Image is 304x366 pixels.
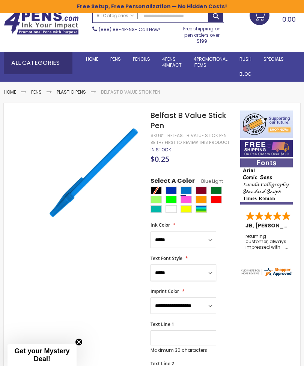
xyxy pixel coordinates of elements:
div: Green [211,187,222,194]
span: Text Font Style [150,255,182,261]
div: Assorted [196,205,207,213]
img: 4Pens Custom Pens and Promotional Products [4,11,79,35]
div: All Categories [4,52,72,74]
span: Ink Color [150,222,170,228]
span: In stock [150,146,171,153]
div: Red [211,196,222,203]
a: Home [80,52,104,67]
div: Orange [196,196,207,203]
p: Maximum 30 characters [150,347,216,353]
div: Blue Light [181,187,192,194]
img: 4pens 4 kids [240,111,293,138]
span: All Categories [96,13,134,19]
a: Blog [233,67,257,82]
span: 0.00 [282,15,296,24]
div: Lime Green [166,196,177,203]
img: belfast-b-lt-blue_1_1.jpg [42,121,144,223]
span: Text Line 1 [150,321,174,327]
span: Rush [239,56,251,62]
span: 4PROMOTIONAL ITEMS [194,56,227,68]
div: Teal [150,205,162,213]
a: Pencils [127,52,156,67]
a: 0.00 0 [250,5,300,24]
span: Blog [239,71,251,77]
div: Free shipping on pen orders over $199 [179,23,224,44]
strong: SKU [150,132,164,139]
a: All Categories [93,9,138,22]
a: (888) 88-4PENS [99,26,135,33]
div: Pink [181,196,192,203]
span: Imprint Color [150,288,179,294]
span: Home [86,56,98,62]
a: Home [4,89,16,95]
div: Burgundy [196,187,207,194]
span: Pencils [133,56,150,62]
span: $0.25 [150,154,169,164]
div: Yellow [181,205,192,213]
img: Free shipping on orders over $199 [240,140,293,157]
a: Pens [31,89,42,95]
span: Belfast B Value Stick Pen [150,110,226,131]
div: Blue [166,187,177,194]
span: Get your Mystery Deal! [14,347,69,363]
span: - Call Now! [99,26,160,33]
span: Pens [110,56,121,62]
div: Green Light [150,196,162,203]
a: 4pens.com certificate URL [240,272,293,278]
li: Belfast B Value Stick Pen [101,89,160,95]
div: Availability [150,147,171,153]
img: 4pens.com widget logo [240,267,293,276]
span: Blue Light [195,178,223,184]
a: Be the first to review this product [150,140,229,145]
div: returning customer, always impressed with the quality of products and excelent service, will retu... [245,234,287,250]
a: 4PROMOTIONALITEMS [188,52,233,73]
span: Select A Color [150,177,195,187]
span: 4Pens 4impact [162,56,182,68]
div: Belfast B Value Stick Pen [167,133,227,139]
img: font-personalization-examples [240,158,293,205]
a: Specials [257,52,290,67]
a: Rush [233,52,257,67]
a: 4Pens4impact [156,52,188,73]
a: Pens [104,52,127,67]
span: Specials [263,56,284,62]
iframe: Google Customer Reviews [242,346,304,366]
div: White [166,205,177,213]
a: Plastic Pens [57,89,86,95]
button: Close teaser [75,338,83,346]
div: Get your Mystery Deal!Close teaser [8,344,77,366]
